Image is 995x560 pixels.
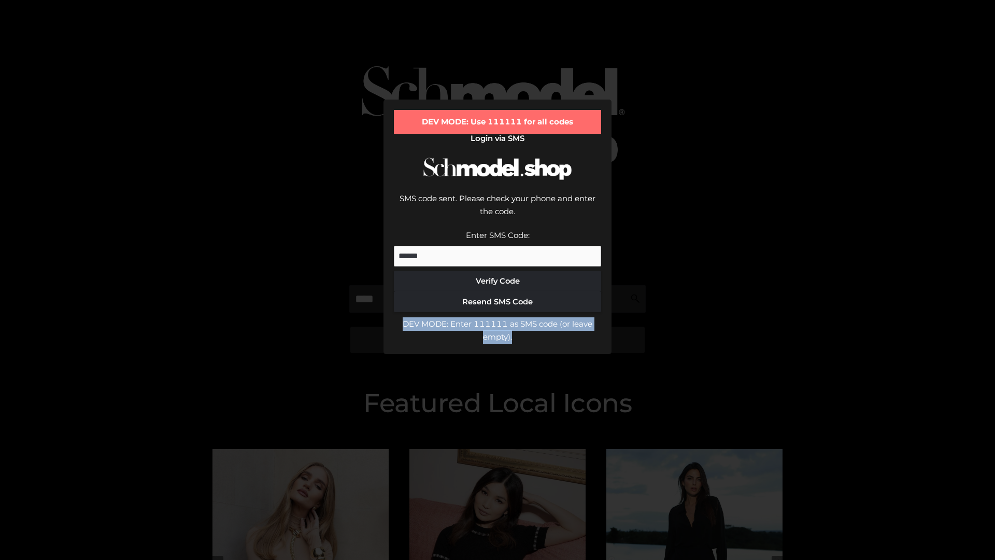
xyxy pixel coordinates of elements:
div: DEV MODE: Use 111111 for all codes [394,110,601,134]
div: DEV MODE: Enter 111111 as SMS code (or leave empty). [394,317,601,344]
label: Enter SMS Code: [466,230,530,240]
img: Schmodel Logo [420,148,575,189]
div: SMS code sent. Please check your phone and enter the code. [394,192,601,229]
button: Verify Code [394,271,601,291]
button: Resend SMS Code [394,291,601,312]
h2: Login via SMS [394,134,601,143]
